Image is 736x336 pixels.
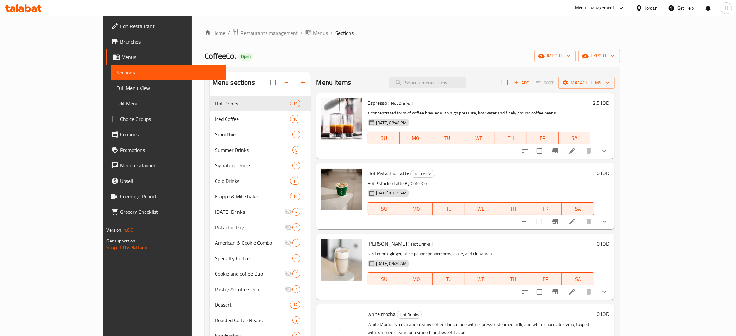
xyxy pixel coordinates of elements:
[293,209,300,215] span: 4
[210,127,311,142] div: Smoothie5
[527,132,559,144] button: FR
[513,79,530,86] span: Add
[290,178,300,184] span: 11
[295,75,311,90] button: Add section
[532,78,558,88] span: Select section first
[293,286,300,292] span: 1
[597,143,612,159] button: show more
[529,272,562,285] button: FR
[408,241,433,248] span: Hot Drinks
[106,34,226,49] a: Branches
[215,208,285,216] span: [DATE] Drinks
[285,270,292,278] svg: Inactive section
[210,266,311,282] div: Cookie and coffee Duo1
[548,214,563,229] button: Branch-specific-item
[228,29,230,37] li: /
[397,311,421,319] span: Hot Drinks
[500,204,527,213] span: TH
[215,100,290,107] div: Hot Drinks
[581,143,597,159] button: delete
[581,214,597,229] button: delete
[497,272,529,285] button: TH
[433,202,465,215] button: TU
[240,29,298,37] span: Restaurants management
[290,177,300,185] div: items
[116,84,221,92] span: Full Menu View
[215,146,293,154] span: Summer Drinks
[120,162,221,169] span: Menu disclaimer
[215,254,293,262] span: Specialty Coffee
[238,54,253,59] span: Open
[463,132,495,144] button: WE
[511,78,532,88] button: Add
[400,132,431,144] button: MO
[370,133,397,143] span: SU
[210,235,311,251] div: American & Cookie Combo1
[116,100,221,107] span: Edit Menu
[290,101,300,107] span: 19
[468,274,495,284] span: WE
[368,239,407,249] span: [PERSON_NAME]
[403,204,430,213] span: MO
[400,272,433,285] button: MO
[293,317,300,323] span: 3
[410,170,435,178] div: Hot Drinks
[465,272,497,285] button: WE
[210,220,311,235] div: Pistachio Day4
[330,29,333,37] li: /
[368,250,594,258] p: cardamom, ginger, black pepper peppercorns, clove, and cinnamon.
[215,162,293,169] span: Signature Drinks
[292,270,300,278] div: items
[397,311,422,319] div: Hot Drinks
[559,132,590,144] button: SA
[335,29,354,37] span: Sections
[435,274,462,284] span: TU
[578,50,620,62] button: export
[368,132,399,144] button: SU
[106,204,226,220] a: Grocery Checklist
[106,189,226,204] a: Coverage Report
[533,215,546,228] span: Select to update
[215,131,293,138] span: Smoothie
[215,285,285,293] div: Pastry & Coffee Duo
[293,255,300,262] span: 6
[290,116,300,122] span: 10
[532,274,559,284] span: FR
[215,115,290,123] div: Iced Coffee
[370,204,398,213] span: SU
[285,208,292,216] svg: Inactive section
[597,284,612,300] button: show more
[564,274,591,284] span: SA
[562,202,594,215] button: SA
[210,204,311,220] div: [DATE] Drinks4
[313,29,328,37] span: Menus
[120,131,221,138] span: Coupons
[466,133,492,143] span: WE
[468,204,495,213] span: WE
[292,162,300,169] div: items
[106,111,226,127] a: Choice Groups
[368,168,409,178] span: Hot Pistachio Latte
[402,133,429,143] span: MO
[389,77,466,88] input: search
[373,190,409,196] span: [DATE] 10:39 AM
[498,133,524,143] span: TH
[548,284,563,300] button: Branch-specific-item
[597,310,610,319] h6: 0 JOD
[238,53,253,61] div: Open
[316,78,351,87] h2: Menu items
[533,285,546,299] span: Select to update
[403,274,430,284] span: MO
[465,202,497,215] button: WE
[215,177,290,185] div: Cold Drinks
[285,285,292,293] svg: Inactive section
[106,127,226,142] a: Coupons
[517,214,533,229] button: sort-choices
[292,254,300,262] div: items
[215,301,290,309] div: Dessert
[120,38,221,45] span: Branches
[292,146,300,154] div: items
